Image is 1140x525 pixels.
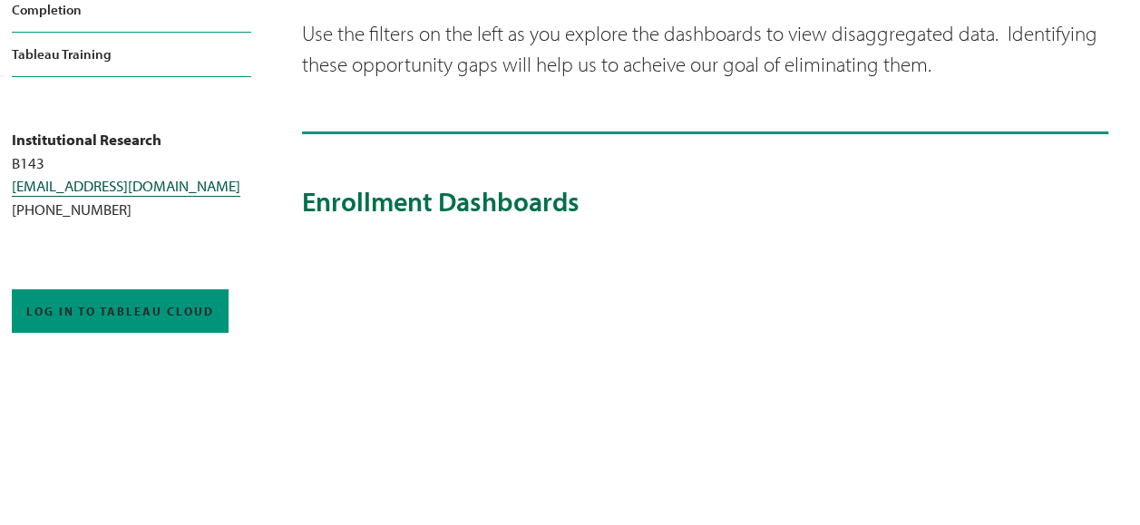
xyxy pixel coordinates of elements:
[12,33,251,76] a: Tableau Training
[302,185,1108,218] h2: Enrollment Dashboards
[12,199,132,219] span: [PHONE_NUMBER]
[12,176,240,195] a: [EMAIL_ADDRESS][DOMAIN_NAME]
[12,130,161,149] strong: Institutional Research
[12,289,229,333] a: Log in to Tableau Cloud
[26,304,214,318] span: Log in to Tableau Cloud
[302,18,1108,81] p: Use the filters on the left as you explore the dashboards to view disaggregated data. Identifying...
[12,153,44,172] span: B143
